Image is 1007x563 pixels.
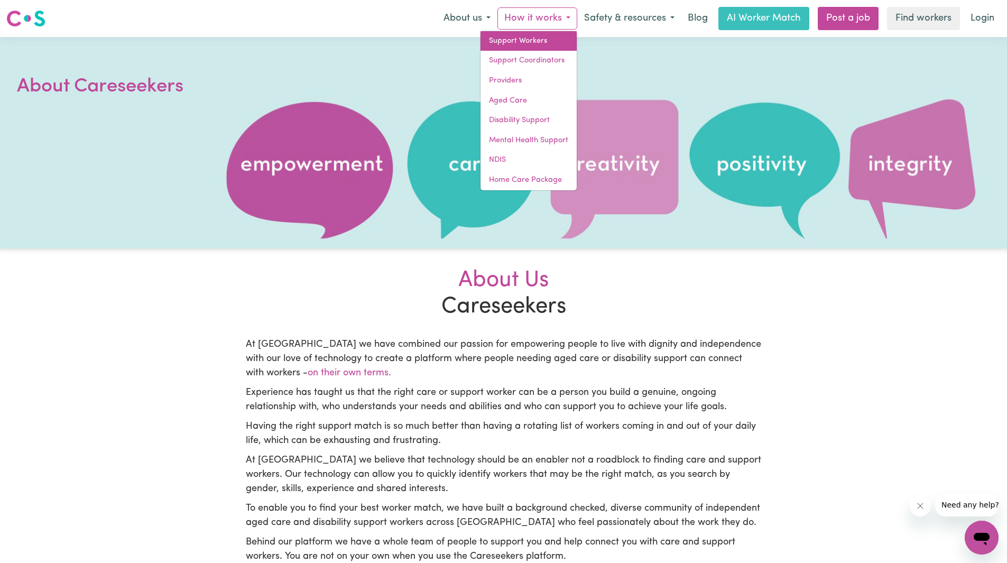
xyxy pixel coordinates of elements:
[481,170,577,190] a: Home Care Package
[481,131,577,151] a: Mental Health Support
[718,7,809,30] a: AI Worker Match
[481,71,577,91] a: Providers
[246,454,762,496] p: At [GEOGRAPHIC_DATA] we believe that technology should be an enabler not a roadblock to finding c...
[239,267,768,321] h2: Careseekers
[246,338,762,381] p: At [GEOGRAPHIC_DATA] we have combined our passion for empowering people to live with dignity and ...
[910,495,931,516] iframe: Close message
[681,7,714,30] a: Blog
[437,7,497,30] button: About us
[964,7,1001,30] a: Login
[246,267,762,294] div: About Us
[480,31,577,191] div: How it works
[577,7,681,30] button: Safety & resources
[17,73,271,100] h1: About Careseekers
[308,368,391,378] span: on their own terms.
[935,493,999,516] iframe: Message from company
[887,7,960,30] a: Find workers
[481,110,577,131] a: Disability Support
[481,91,577,111] a: Aged Care
[481,51,577,71] a: Support Coordinators
[481,150,577,170] a: NDIS
[818,7,879,30] a: Post a job
[6,6,45,31] a: Careseekers logo
[965,521,999,555] iframe: Button to launch messaging window
[246,386,762,414] p: Experience has taught us that the right care or support worker can be a person you build a genuin...
[246,502,762,530] p: To enable you to find your best worker match, we have built a background checked, diverse communi...
[246,420,762,448] p: Having the right support match is so much better than having a rotating list of workers coming in...
[6,7,64,16] span: Need any help?
[497,7,577,30] button: How it works
[481,31,577,51] a: Support Workers
[6,9,45,28] img: Careseekers logo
